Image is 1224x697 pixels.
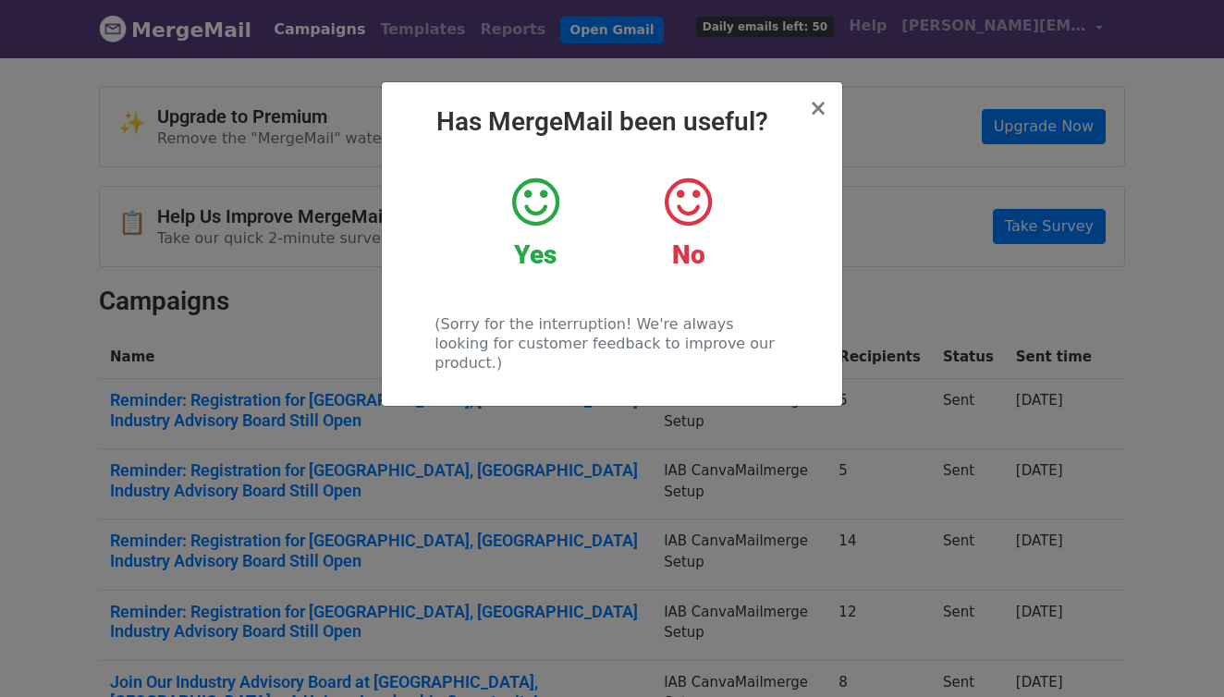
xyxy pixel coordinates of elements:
[809,95,827,121] span: ×
[809,97,827,119] button: Close
[435,314,789,373] p: (Sorry for the interruption! We're always looking for customer feedback to improve our product.)
[473,175,598,271] a: Yes
[514,239,557,270] strong: Yes
[672,239,705,270] strong: No
[626,175,751,271] a: No
[397,106,827,138] h2: Has MergeMail been useful?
